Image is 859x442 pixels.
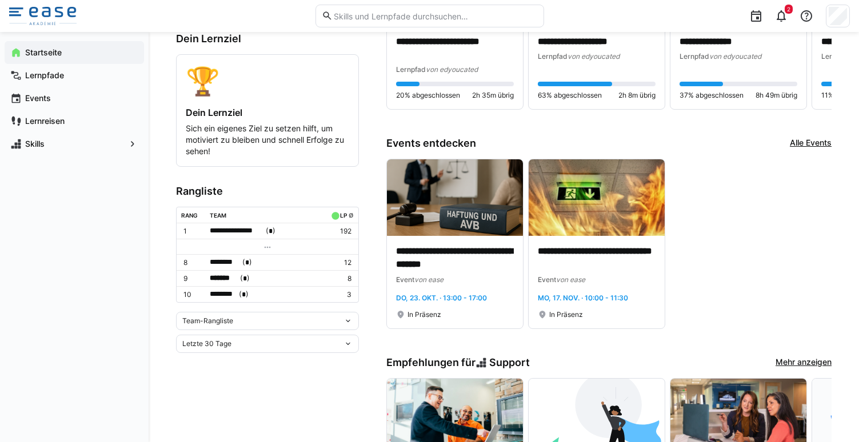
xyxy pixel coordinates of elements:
span: 2h 35m übrig [472,91,514,100]
p: 1 [183,227,201,236]
p: 10 [183,290,201,299]
span: Lernpfad [538,52,568,61]
span: Lernpfad [680,52,709,61]
img: image [529,159,665,236]
a: ø [349,210,354,219]
span: 2 [787,6,790,13]
p: Sich ein eigenes Ziel zu setzen hilft, um motiviert zu bleiben und schnell Erfolge zu sehen! [186,123,349,157]
span: ( ) [242,256,252,268]
span: ( ) [266,225,275,237]
span: von ease [556,275,585,284]
span: Lernpfad [821,52,851,61]
span: von edyoucated [709,52,761,61]
p: 12 [329,258,351,267]
p: 9 [183,274,201,283]
h3: Events entdecken [386,137,476,150]
span: 8h 49m übrig [756,91,797,100]
span: ( ) [240,272,250,284]
a: Alle Events [790,137,832,150]
div: Rang [181,212,198,219]
img: image [387,159,523,236]
input: Skills und Lernpfade durchsuchen… [333,11,537,21]
span: Mo, 17. Nov. · 10:00 - 11:30 [538,294,628,302]
span: Letzte 30 Tage [182,339,231,348]
span: 2h 8m übrig [618,91,656,100]
h3: Empfehlungen für [386,356,530,369]
h4: Dein Lernziel [186,107,349,118]
span: Event [538,275,556,284]
div: Team [210,212,226,219]
span: von edyoucated [426,65,478,74]
span: von ease [414,275,444,284]
span: Event [396,275,414,284]
span: Do, 23. Okt. · 13:00 - 17:00 [396,294,487,302]
h3: Dein Lernziel [176,33,359,45]
p: 192 [329,227,351,236]
span: In Präsenz [549,310,583,319]
div: 🏆 [186,64,349,98]
span: von edyoucated [568,52,620,61]
span: 37% abgeschlossen [680,91,744,100]
span: Lernpfad [396,65,426,74]
a: Mehr anzeigen [776,356,832,369]
div: LP [340,212,347,219]
span: Team-Rangliste [182,316,233,326]
p: 8 [329,274,351,283]
span: Support [489,356,530,369]
span: 63% abgeschlossen [538,91,602,100]
p: 8 [183,258,201,267]
span: 20% abgeschlossen [396,91,460,100]
h3: Rangliste [176,185,359,198]
span: ( ) [239,288,249,300]
p: 3 [329,290,351,299]
span: In Präsenz [407,310,441,319]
